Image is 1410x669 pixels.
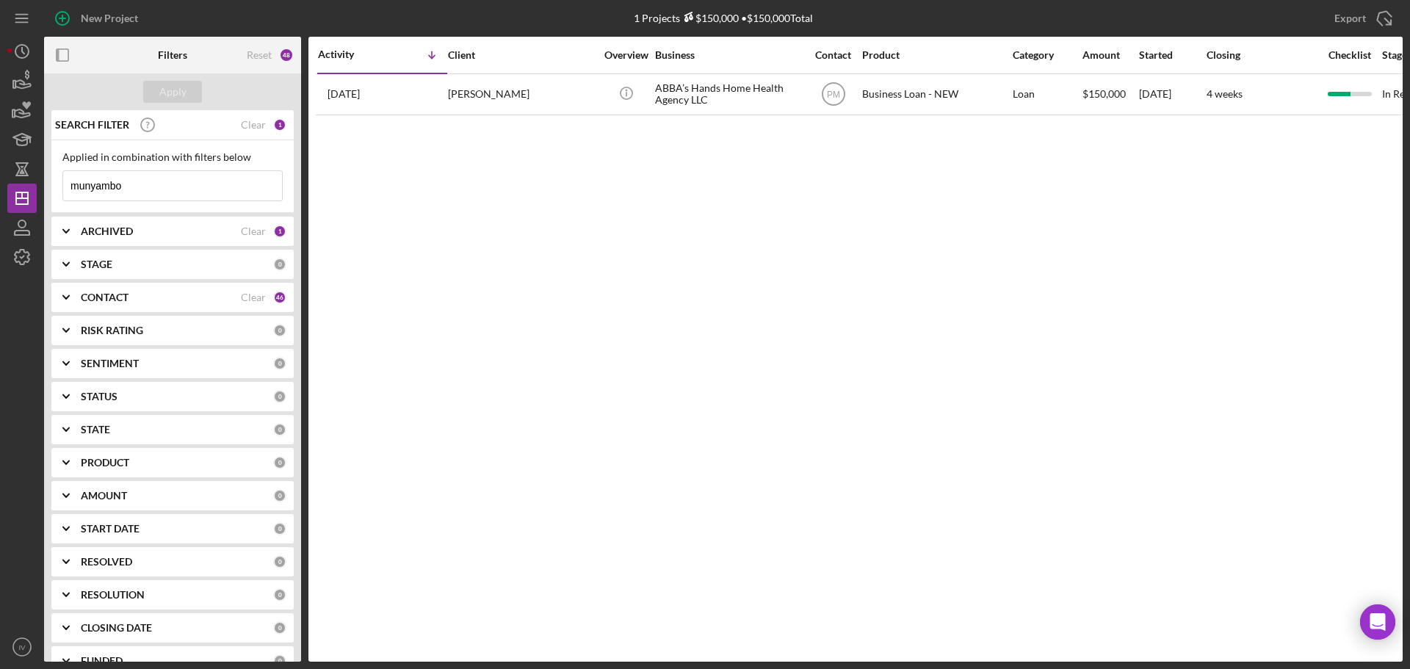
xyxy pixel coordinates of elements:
div: Business [655,49,802,61]
b: CONTACT [81,292,129,303]
b: SENTIMENT [81,358,139,369]
text: PM [827,90,840,100]
div: Open Intercom Messenger [1360,604,1395,640]
div: Clear [241,292,266,303]
div: 0 [273,588,286,601]
div: Closing [1207,49,1317,61]
b: SEARCH FILTER [55,119,129,131]
div: 0 [273,489,286,502]
div: Amount [1082,49,1138,61]
button: New Project [44,4,153,33]
b: AMOUNT [81,490,127,502]
b: STATE [81,424,110,435]
div: Applied in combination with filters below [62,151,283,163]
b: Filters [158,49,187,61]
div: 1 [273,118,286,131]
div: ABBA’s Hands Home Health Agency LLC [655,75,802,114]
div: Clear [241,225,266,237]
button: Apply [143,81,202,103]
div: 1 Projects • $150,000 Total [634,12,813,24]
button: IV [7,632,37,662]
div: Export [1334,4,1366,33]
div: 0 [273,654,286,668]
span: $150,000 [1082,87,1126,100]
b: RISK RATING [81,325,143,336]
div: 0 [273,357,286,370]
div: Category [1013,49,1081,61]
div: 1 [273,225,286,238]
div: Product [862,49,1009,61]
div: Business Loan - NEW [862,75,1009,114]
time: 2025-08-26 22:25 [328,88,360,100]
div: Apply [159,81,187,103]
time: 4 weeks [1207,87,1243,100]
div: Clear [241,119,266,131]
div: Contact [806,49,861,61]
div: 46 [273,291,286,304]
div: 0 [273,456,286,469]
div: 0 [273,390,286,403]
div: New Project [81,4,138,33]
button: Export [1320,4,1403,33]
div: Activity [318,48,383,60]
b: STAGE [81,258,112,270]
div: [DATE] [1139,75,1205,114]
div: Overview [599,49,654,61]
div: 0 [273,522,286,535]
div: $150,000 [680,12,739,24]
div: Checklist [1318,49,1381,61]
div: 0 [273,324,286,337]
div: Client [448,49,595,61]
div: Loan [1013,75,1081,114]
b: CLOSING DATE [81,622,152,634]
div: 0 [273,621,286,634]
b: ARCHIVED [81,225,133,237]
div: [PERSON_NAME] [448,75,595,114]
b: PRODUCT [81,457,129,469]
div: 48 [279,48,294,62]
b: STATUS [81,391,117,402]
b: START DATE [81,523,140,535]
b: RESOLVED [81,556,132,568]
b: FUNDED [81,655,123,667]
div: 0 [273,258,286,271]
div: 0 [273,555,286,568]
div: 0 [273,423,286,436]
text: IV [18,643,26,651]
b: RESOLUTION [81,589,145,601]
div: Started [1139,49,1205,61]
div: Reset [247,49,272,61]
